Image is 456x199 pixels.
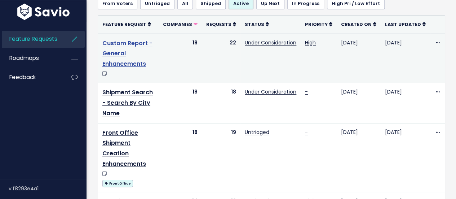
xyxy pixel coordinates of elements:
[337,34,381,83] td: [DATE]
[159,83,202,123] td: 18
[2,50,60,66] a: Roadmaps
[202,34,240,83] td: 22
[381,83,430,123] td: [DATE]
[2,69,60,86] a: Feedback
[341,21,376,28] a: Created On
[102,21,146,27] span: Feature Request
[102,39,152,68] a: Custom Report - General Enhancements
[385,21,421,27] span: Last Updated
[102,129,146,168] a: Front Office Shipment Creation Enhancements
[337,123,381,192] td: [DATE]
[245,129,269,136] a: Untriaged
[305,21,328,27] span: Priority
[341,21,372,27] span: Created On
[102,180,133,187] span: Front Office
[245,88,296,95] a: Under Consideration
[9,73,36,81] span: Feedback
[245,39,296,46] a: Under Consideration
[16,4,71,20] img: logo-white.9d6f32f41409.svg
[305,21,332,28] a: Priority
[102,178,133,187] a: Front Office
[9,54,39,62] span: Roadmaps
[159,34,202,83] td: 19
[206,21,231,27] span: Requests
[245,21,264,27] span: Status
[305,129,308,136] a: -
[202,83,240,123] td: 18
[385,21,426,28] a: Last Updated
[305,39,316,46] a: High
[337,83,381,123] td: [DATE]
[206,21,236,28] a: Requests
[2,31,60,47] a: Feature Requests
[381,123,430,192] td: [DATE]
[245,21,269,28] a: Status
[305,88,308,95] a: -
[102,21,151,28] a: Feature Request
[102,88,153,117] a: Shipment Search - Search By City Name
[202,123,240,192] td: 19
[163,21,198,28] a: Companies
[9,179,87,198] div: v.f8293e4a1
[9,35,57,43] span: Feature Requests
[381,34,430,83] td: [DATE]
[163,21,192,27] span: Companies
[159,123,202,192] td: 18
